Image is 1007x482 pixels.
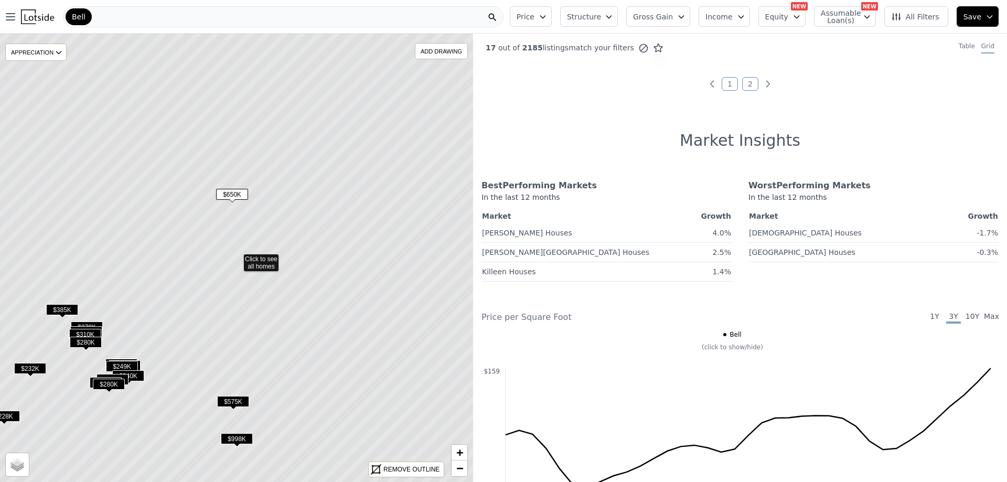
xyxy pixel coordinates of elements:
a: Zoom out [452,460,467,476]
div: $295K [109,360,141,376]
div: $310K [69,329,101,344]
h1: Market Insights [680,131,800,150]
span: $282K [70,326,102,337]
div: APPRECIATION [5,44,67,61]
span: Assumable Loan(s) [821,9,854,24]
span: − [456,462,463,475]
button: Price [510,6,552,27]
div: $282K [70,326,102,341]
span: Income [705,12,733,22]
div: $249K [106,361,138,376]
div: $280K [90,377,122,392]
a: Zoom in [452,445,467,460]
text: $159 [484,368,500,375]
span: $249K [106,361,138,372]
a: Page 2 [742,77,758,91]
a: Layers [6,453,29,476]
span: Gross Gain [633,12,673,22]
span: 2.5% [712,248,731,256]
div: Worst Performing Markets [748,179,999,192]
span: $270K [71,322,103,333]
div: Table [959,42,975,53]
div: $270K [71,322,103,337]
div: $280K [93,379,125,394]
span: 2185 [520,44,543,52]
span: -0.3% [977,248,998,256]
div: Grid [981,42,994,53]
span: $232K [14,363,46,374]
div: NEW [861,2,878,10]
span: Equity [765,12,788,22]
button: Save [957,6,999,27]
div: $340K [112,370,144,385]
a: Previous page [707,79,717,89]
ul: Pagination [473,79,1007,89]
span: 10Y [965,311,980,324]
span: + [456,446,463,459]
div: $385K [46,304,78,319]
button: All Filters [884,6,948,27]
span: Bell [730,330,741,339]
span: $280K [93,379,125,390]
a: [PERSON_NAME][GEOGRAPHIC_DATA] Houses [482,244,649,258]
span: 17 [486,44,496,52]
span: match your filters [569,42,634,53]
a: [PERSON_NAME] Houses [482,224,572,238]
th: Growth [692,209,732,223]
button: Gross Gain [626,6,690,27]
span: $575K [217,396,249,407]
span: $385K [46,304,78,315]
a: Killeen Houses [482,263,536,277]
span: Max [984,311,999,324]
span: $281K [105,359,137,370]
a: [GEOGRAPHIC_DATA] Houses [749,244,855,258]
th: Growth [945,209,999,223]
span: $340K [112,370,144,381]
img: Lotside [21,9,54,24]
span: 3Y [946,311,961,324]
span: $650K [216,189,248,200]
div: $650K [216,189,248,204]
th: Market [748,209,945,223]
span: Save [963,12,981,22]
span: All Filters [891,12,939,22]
div: In the last 12 months [748,192,999,209]
div: NEW [791,2,808,10]
span: $280K [70,337,102,348]
div: REMOVE OUTLINE [383,465,440,474]
div: $275K [97,374,128,389]
div: $281K [105,359,137,374]
th: Market [481,209,692,223]
div: out of listings [473,42,663,53]
span: Price [517,12,534,22]
a: Next page [763,79,773,89]
button: Equity [758,6,806,27]
span: $295K [109,360,141,371]
span: 4.0% [712,229,731,237]
div: (click to show/hide) [474,343,991,351]
span: $998K [221,433,253,444]
div: In the last 12 months [481,192,732,209]
span: Bell [72,12,85,22]
div: $280K [70,337,102,352]
span: 1Y [927,311,942,324]
button: Assumable Loan(s) [814,6,876,27]
div: Price per Square Foot [481,311,740,324]
div: Best Performing Markets [481,179,732,192]
span: Structure [567,12,601,22]
span: $310K [69,329,101,340]
button: Income [699,6,750,27]
span: 1.4% [712,267,731,276]
div: ADD DRAWING [415,44,467,59]
a: [DEMOGRAPHIC_DATA] Houses [749,224,862,238]
span: -1.7% [977,229,998,237]
div: $232K [14,363,46,378]
span: $280K [90,377,122,388]
a: Page 1 [722,77,738,91]
span: $275K [97,374,128,385]
div: $575K [217,396,249,411]
button: Structure [560,6,618,27]
div: $998K [221,433,253,448]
